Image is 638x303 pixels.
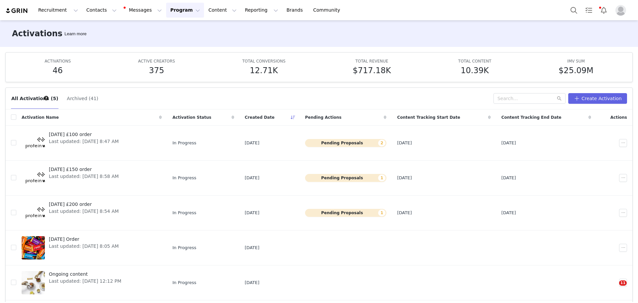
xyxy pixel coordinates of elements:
[245,279,260,286] span: [DATE]
[22,130,162,156] a: [DATE] £100 orderLast updated: [DATE] 8:47 AM
[245,140,260,146] span: [DATE]
[245,175,260,181] span: [DATE]
[172,244,196,251] span: In Progress
[250,65,278,76] h5: 12.71K
[172,114,211,120] span: Activation Status
[12,28,62,40] h3: Activations
[557,96,562,101] i: icon: search
[22,200,162,226] a: [DATE] £200 orderLast updated: [DATE] 8:54 AM
[619,280,627,286] span: 11
[172,140,196,146] span: In Progress
[305,139,386,147] button: Pending Proposals2
[309,3,347,18] a: Community
[22,234,162,261] a: [DATE] OrderLast updated: [DATE] 8:05 AM
[397,114,460,120] span: Content Tracking Start Date
[305,209,386,217] button: Pending Proposals1
[49,131,119,138] span: [DATE] £100 order
[596,110,632,124] div: Actions
[242,59,285,64] span: TOTAL CONVERSIONS
[611,5,633,16] button: Profile
[82,3,121,18] button: Contacts
[501,175,516,181] span: [DATE]
[49,236,119,243] span: [DATE] Order
[353,65,391,76] h5: $717.18K
[172,210,196,216] span: In Progress
[5,8,29,14] img: grin logo
[559,65,593,76] h5: $25.09M
[501,114,562,120] span: Content Tracking End Date
[11,93,58,104] button: All Activations (5)
[53,65,63,76] h5: 46
[567,59,585,64] span: IMV SUM
[138,59,175,64] span: ACTIVE CREATORS
[49,271,121,278] span: Ongoing content
[22,269,162,296] a: Ongoing contentLast updated: [DATE] 12:12 PM
[501,210,516,216] span: [DATE]
[397,175,412,181] span: [DATE]
[45,59,71,64] span: ACTIVATIONS
[172,175,196,181] span: In Progress
[397,140,412,146] span: [DATE]
[49,166,119,173] span: [DATE] £150 order
[204,3,241,18] button: Content
[305,114,342,120] span: Pending Actions
[49,201,119,208] span: [DATE] £200 order
[245,244,260,251] span: [DATE]
[241,3,282,18] button: Reporting
[582,3,596,18] a: Tasks
[34,3,82,18] button: Recruitment
[172,279,196,286] span: In Progress
[397,210,412,216] span: [DATE]
[49,138,119,145] span: Last updated: [DATE] 8:47 AM
[567,3,581,18] button: Search
[121,3,166,18] button: Messages
[605,280,621,296] iframe: Intercom live chat
[22,165,162,191] a: [DATE] £150 orderLast updated: [DATE] 8:58 AM
[66,93,98,104] button: Archived (41)
[355,59,388,64] span: TOTAL REVENUE
[49,173,119,180] span: Last updated: [DATE] 8:58 AM
[458,59,491,64] span: TOTAL CONTENT
[166,3,204,18] button: Program
[43,95,49,101] div: Tooltip anchor
[245,114,275,120] span: Created Date
[49,243,119,250] span: Last updated: [DATE] 8:05 AM
[282,3,309,18] a: Brands
[615,5,626,16] img: placeholder-profile.jpg
[49,278,121,285] span: Last updated: [DATE] 12:12 PM
[245,210,260,216] span: [DATE]
[493,93,566,104] input: Search...
[63,31,88,37] div: Tooltip anchor
[305,174,386,182] button: Pending Proposals1
[461,65,489,76] h5: 10.39K
[501,140,516,146] span: [DATE]
[568,93,627,104] button: Create Activation
[49,208,119,215] span: Last updated: [DATE] 8:54 AM
[149,65,164,76] h5: 375
[596,3,611,18] button: Notifications
[22,114,59,120] span: Activation Name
